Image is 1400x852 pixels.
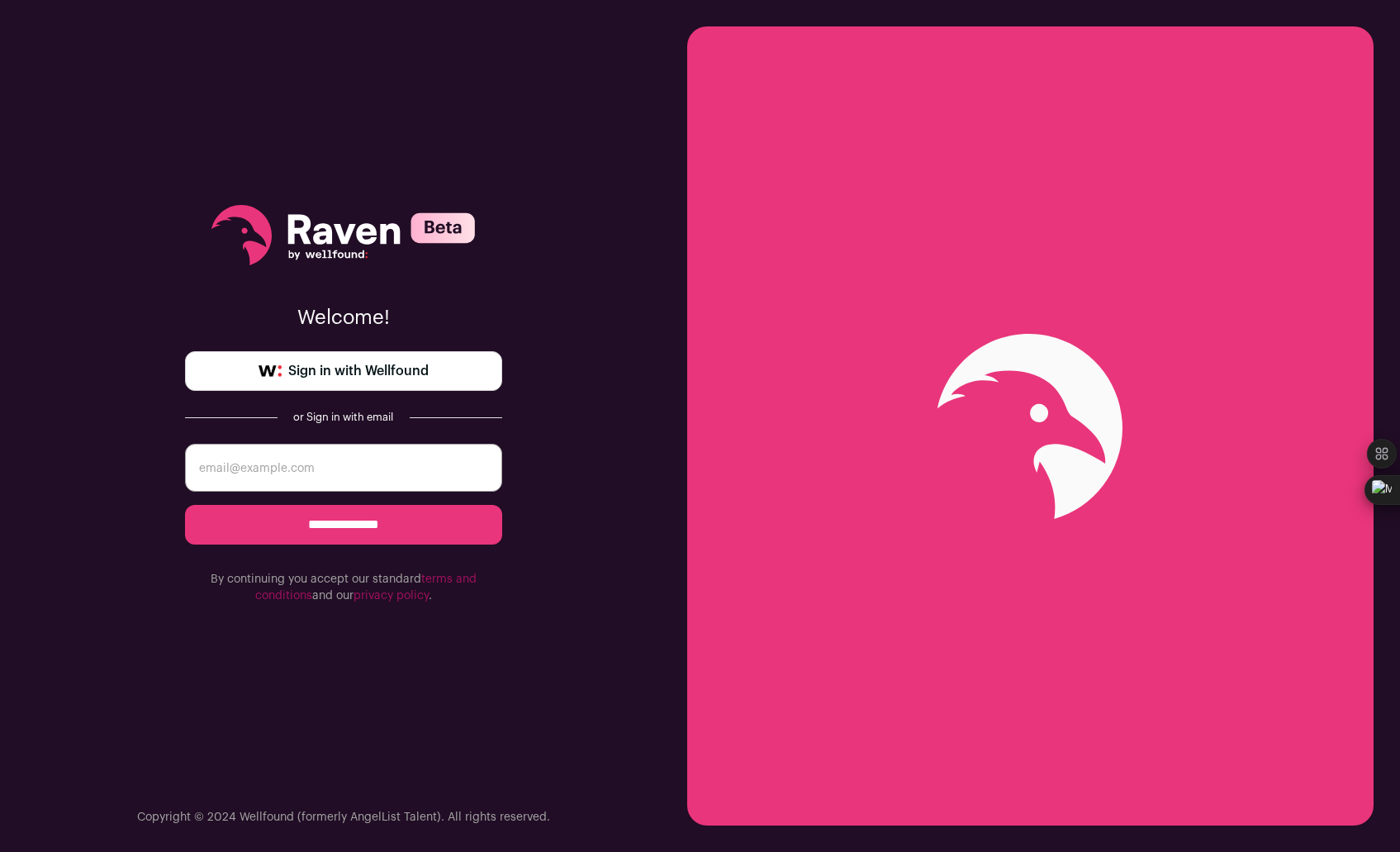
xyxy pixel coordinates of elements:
[137,809,550,826] p: Copyright © 2024 Wellfound (formerly AngelList Talent). All rights reserved.
[259,365,282,377] img: wellfound-symbol-flush-black-fb3c872781a75f747ccb3a119075da62bfe97bd399995f84a933054e44a575c4.png
[288,361,429,381] span: Sign in with Wellfound
[185,305,502,331] p: Welcome!
[185,444,502,492] input: email@example.com
[185,351,502,391] a: Sign in with Wellfound
[291,411,396,424] div: or Sign in with email
[185,571,502,604] p: By continuing you accept our standard and our .
[354,590,429,602] a: privacy policy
